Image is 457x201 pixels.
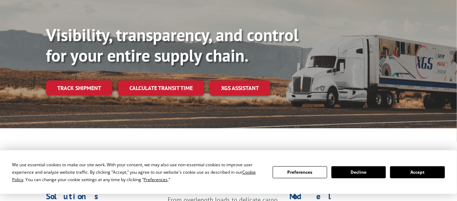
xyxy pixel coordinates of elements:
[210,80,270,96] a: XGS ASSISTANT
[46,24,299,66] b: Visibility, transparency, and control for your entire supply chain.
[118,80,204,96] a: Calculate transit time
[144,177,168,183] span: Preferences
[12,161,264,183] div: We use essential cookies to make our site work. With your consent, we may also use non-essential ...
[273,166,327,178] button: Preferences
[46,80,112,95] a: Track shipment
[390,166,445,178] button: Accept
[331,166,386,178] button: Decline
